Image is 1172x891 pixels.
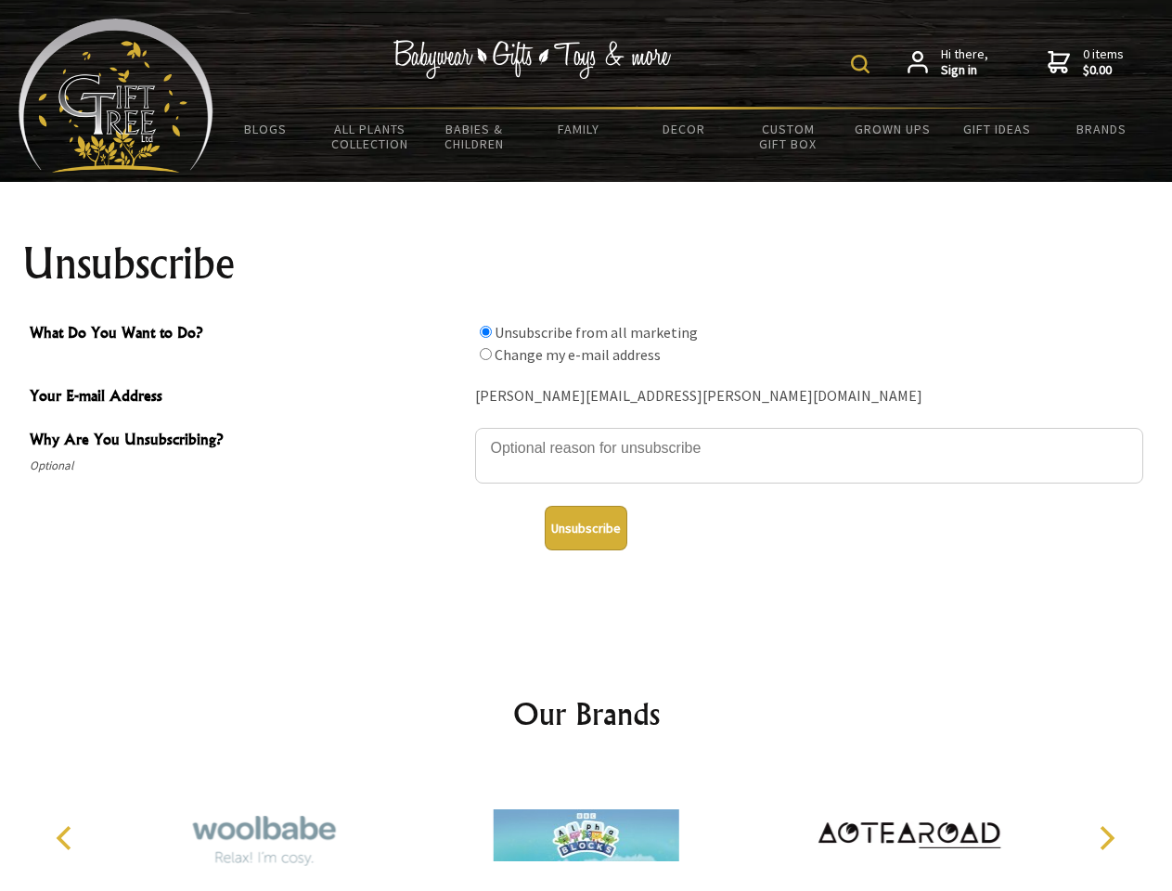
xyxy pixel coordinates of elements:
[840,110,945,148] a: Grown Ups
[631,110,736,148] a: Decor
[475,382,1143,411] div: [PERSON_NAME][EMAIL_ADDRESS][PERSON_NAME][DOMAIN_NAME]
[480,326,492,338] input: What Do You Want to Do?
[1050,110,1154,148] a: Brands
[213,110,318,148] a: BLOGS
[318,110,423,163] a: All Plants Collection
[495,345,661,364] label: Change my e-mail address
[475,428,1143,484] textarea: Why Are You Unsubscribing?
[46,818,87,859] button: Previous
[30,384,466,411] span: Your E-mail Address
[495,323,698,342] label: Unsubscribe from all marketing
[480,348,492,360] input: What Do You Want to Do?
[30,455,466,477] span: Optional
[736,110,841,163] a: Custom Gift Box
[37,691,1136,736] h2: Our Brands
[19,19,213,173] img: Babyware - Gifts - Toys and more...
[1048,46,1124,79] a: 0 items$0.00
[908,46,988,79] a: Hi there,Sign in
[941,46,988,79] span: Hi there,
[1086,818,1127,859] button: Next
[941,62,988,79] strong: Sign in
[30,428,466,455] span: Why Are You Unsubscribing?
[945,110,1050,148] a: Gift Ideas
[422,110,527,163] a: Babies & Children
[30,321,466,348] span: What Do You Want to Do?
[1083,45,1124,79] span: 0 items
[1083,62,1124,79] strong: $0.00
[545,506,627,550] button: Unsubscribe
[527,110,632,148] a: Family
[393,40,672,79] img: Babywear - Gifts - Toys & more
[851,55,869,73] img: product search
[22,241,1151,286] h1: Unsubscribe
